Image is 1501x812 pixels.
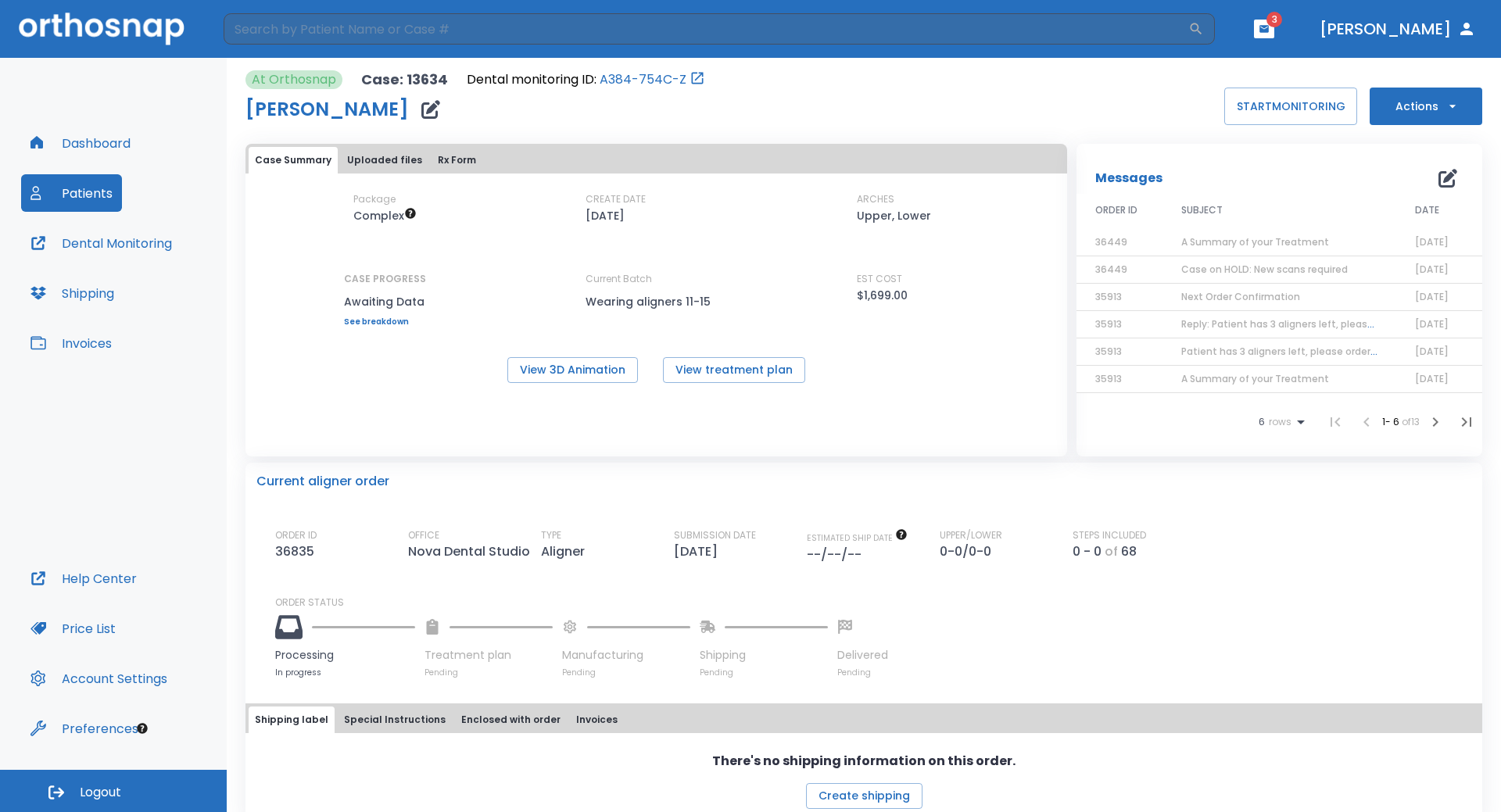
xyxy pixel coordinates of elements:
[663,357,805,383] button: View treatment plan
[940,542,998,561] p: 0-0/0-0
[80,784,121,801] span: Logout
[21,660,177,697] button: Account Settings
[837,667,888,678] p: Pending
[806,783,922,809] button: Create shipping
[1121,542,1137,561] p: 68
[275,596,1471,610] p: ORDER STATUS
[1415,372,1449,385] span: [DATE]
[1095,290,1122,303] span: 35913
[940,528,1002,542] p: UPPER/LOWER
[1181,203,1223,217] span: SUBJECT
[1415,290,1449,303] span: [DATE]
[586,206,625,225] p: [DATE]
[507,357,638,383] button: View 3D Animation
[275,667,415,678] p: In progress
[408,528,439,542] p: OFFICE
[857,272,902,286] p: EST COST
[344,292,426,311] p: Awaiting Data
[135,721,149,735] div: Tooltip anchor
[586,192,646,206] p: CREATE DATE
[19,13,184,45] img: Orthosnap
[700,647,828,664] p: Shipping
[252,70,336,89] p: At Orthosnap
[245,100,409,119] h1: [PERSON_NAME]
[1415,345,1449,358] span: [DATE]
[1415,235,1449,249] span: [DATE]
[1073,542,1102,561] p: 0 - 0
[1265,417,1291,427] span: rows
[432,147,482,173] button: Rx Form
[562,667,690,678] p: Pending
[857,206,931,225] p: Upper, Lower
[674,528,756,542] p: SUBMISSION DATE
[700,667,828,678] p: Pending
[674,542,724,561] p: [DATE]
[807,532,908,544] span: The date will be available after approving treatment plan
[1224,88,1357,125] button: STARTMONITORING
[1095,372,1122,385] span: 35913
[21,610,125,647] button: Price List
[361,70,448,89] p: Case: 13634
[344,272,426,286] p: CASE PROGRESS
[408,542,536,561] p: Nova Dental Studio
[275,647,415,664] p: Processing
[1105,542,1118,561] p: of
[21,224,181,262] button: Dental Monitoring
[586,292,726,311] p: Wearing aligners 11-15
[455,706,567,733] button: Enclosed with order
[837,647,888,664] p: Delivered
[249,147,338,173] button: Case Summary
[249,706,335,733] button: Shipping label
[586,272,726,286] p: Current Batch
[1259,417,1265,427] span: 6
[21,174,122,212] button: Patients
[1266,12,1282,27] span: 3
[570,706,624,733] button: Invoices
[600,70,686,89] a: A384-754C-Z
[224,13,1188,45] input: Search by Patient Name or Case #
[1095,169,1162,188] p: Messages
[275,542,321,561] p: 36835
[467,70,596,89] p: Dental monitoring ID:
[21,124,140,162] button: Dashboard
[1181,263,1348,276] span: Case on HOLD: New scans required
[562,647,690,664] p: Manufacturing
[1415,263,1449,276] span: [DATE]
[807,546,868,564] p: --/--/--
[1095,235,1127,249] span: 36449
[341,147,428,173] button: Uploaded files
[1095,345,1122,358] span: 35913
[1402,415,1420,428] span: of 13
[21,560,146,597] button: Help Center
[1181,345,1417,358] span: Patient has 3 aligners left, please order next set!
[1073,528,1146,542] p: STEPS INCLUDED
[425,667,553,678] p: Pending
[467,70,705,89] div: Open patient in dental monitoring portal
[857,192,894,206] p: ARCHES
[712,752,1016,771] p: There's no shipping information on this order.
[21,710,148,747] button: Preferences
[1382,415,1402,428] span: 1 - 6
[1181,290,1300,303] span: Next Order Confirmation
[1415,317,1449,331] span: [DATE]
[256,472,389,491] p: Current aligner order
[21,274,124,312] button: Shipping
[425,647,553,664] p: Treatment plan
[353,208,417,224] span: Up to 50 Steps (100 aligners)
[1095,263,1127,276] span: 36449
[1313,15,1482,43] button: [PERSON_NAME]
[249,706,1479,733] div: tabs
[1181,235,1329,249] span: A Summary of your Treatment
[541,542,591,561] p: Aligner
[344,317,426,327] a: See breakdown
[541,528,561,542] p: TYPE
[249,147,1064,173] div: tabs
[1095,317,1122,331] span: 35913
[21,324,121,362] a: Invoices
